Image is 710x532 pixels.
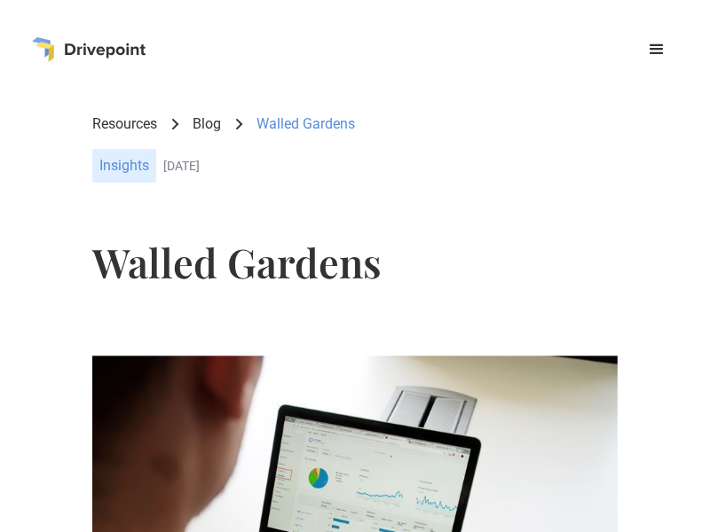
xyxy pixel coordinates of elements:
[256,114,355,134] div: Walled Gardens
[635,28,678,71] div: menu
[92,242,618,282] h1: Walled Gardens
[92,114,157,134] a: Resources
[163,159,618,174] div: [DATE]
[92,149,156,183] div: Insights
[32,37,146,62] a: home
[193,114,221,134] a: Blog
